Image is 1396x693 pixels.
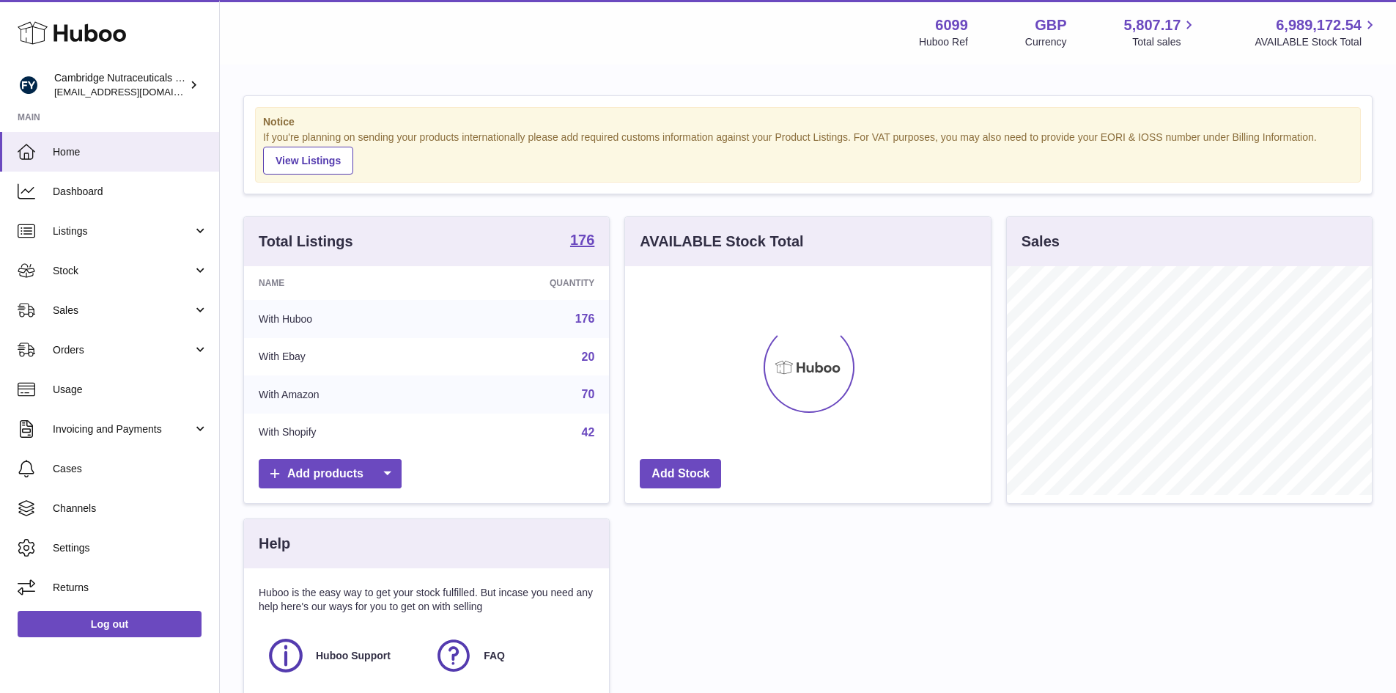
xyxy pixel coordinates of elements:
span: 5,807.17 [1124,15,1181,35]
strong: 176 [570,232,594,247]
td: With Huboo [244,300,444,338]
a: Log out [18,611,202,637]
h3: Sales [1022,232,1060,252]
span: Settings [53,541,208,555]
div: Currency [1025,35,1067,49]
span: Home [53,145,208,159]
span: Orders [53,343,193,357]
strong: 6099 [935,15,968,35]
span: AVAILABLE Stock Total [1255,35,1378,49]
h3: Total Listings [259,232,353,252]
td: With Shopify [244,414,444,452]
a: 176 [575,312,595,325]
div: Huboo Ref [919,35,968,49]
h3: Help [259,534,290,554]
span: Huboo Support [316,649,391,663]
span: Usage [53,383,208,397]
span: Returns [53,581,208,595]
p: Huboo is the easy way to get your stock fulfilled. But incase you need any help here's our ways f... [259,586,594,614]
span: Total sales [1132,35,1197,49]
a: View Listings [263,147,353,175]
a: Huboo Support [266,636,419,675]
strong: Notice [263,115,1353,129]
a: 20 [582,351,595,363]
td: With Ebay [244,338,444,376]
img: huboo@camnutra.com [18,74,40,96]
span: [EMAIL_ADDRESS][DOMAIN_NAME] [54,86,215,98]
span: Dashboard [53,185,208,199]
span: 6,989,172.54 [1276,15,1362,35]
span: Cases [53,462,208,476]
span: FAQ [484,649,505,663]
span: Sales [53,304,193,318]
th: Quantity [444,266,610,300]
div: If you're planning on sending your products internationally please add required customs informati... [263,131,1353,175]
a: FAQ [434,636,587,675]
a: 70 [582,388,595,400]
a: 176 [570,232,594,250]
a: Add Stock [640,459,721,489]
span: Stock [53,264,193,278]
a: 6,989,172.54 AVAILABLE Stock Total [1255,15,1378,49]
a: Add products [259,459,402,489]
td: With Amazon [244,375,444,414]
span: Invoicing and Payments [53,422,193,436]
a: 42 [582,426,595,439]
h3: AVAILABLE Stock Total [640,232,803,252]
span: Listings [53,224,193,238]
span: Channels [53,502,208,516]
th: Name [244,266,444,300]
strong: GBP [1035,15,1066,35]
div: Cambridge Nutraceuticals Ltd [54,71,186,99]
a: 5,807.17 Total sales [1124,15,1198,49]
